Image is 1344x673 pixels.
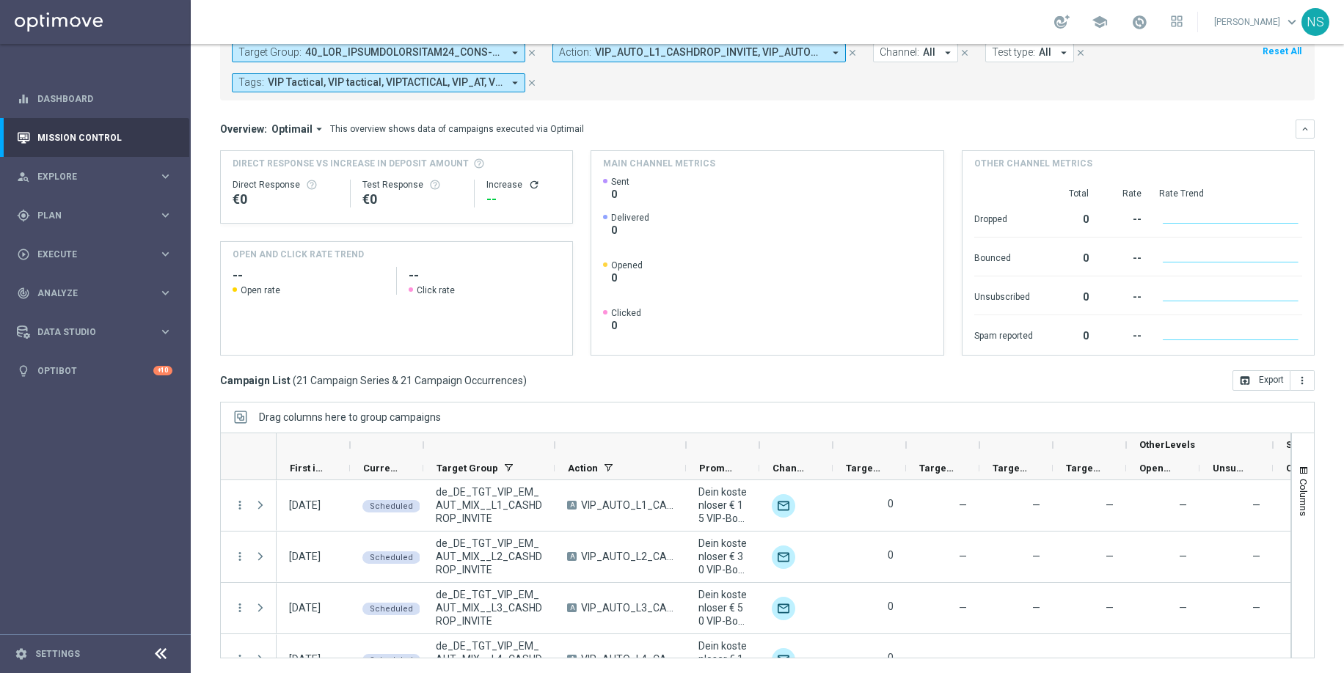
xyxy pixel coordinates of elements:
button: equalizer Dashboard [16,93,173,105]
div: Mission Control [17,118,172,157]
i: more_vert [1296,375,1308,386]
h2: -- [233,267,384,284]
img: Optimail [772,597,795,620]
span: OtherLevels [1139,439,1195,450]
span: — [1106,499,1114,511]
div: 02 Sep 2025, Tuesday [289,601,321,614]
label: 0 [888,600,894,613]
div: track_changes Analyze keyboard_arrow_right [16,287,173,299]
span: Scheduled [370,655,413,665]
div: NS [1301,8,1329,36]
div: Rate Trend [1159,188,1302,199]
a: [PERSON_NAME]keyboard_arrow_down [1213,11,1301,33]
button: close [525,75,538,91]
label: 0 [888,651,894,664]
span: Action: [559,46,591,59]
span: Dein kostenloser € 30 VIP-Bonus [698,537,747,576]
a: Dashboard [37,79,172,118]
i: arrow_drop_down [941,46,954,59]
div: Total [1051,188,1089,199]
span: Clicked [611,307,641,319]
span: — [959,602,967,614]
i: close [527,78,537,88]
span: A [567,552,577,561]
span: — [959,551,967,562]
button: lightbulb Optibot +10 [16,365,173,377]
span: Sent [611,176,629,188]
button: Optimail arrow_drop_down [267,122,330,136]
div: Bounced [974,245,1033,268]
div: Execute [17,248,158,261]
div: Increase [486,179,560,191]
span: A [567,603,577,612]
i: keyboard_arrow_right [158,247,172,261]
h2: -- [409,267,560,284]
div: 02 Sep 2025, Tuesday [289,499,321,512]
i: close [960,48,970,58]
a: Optibot [37,351,153,390]
button: Test type: All arrow_drop_down [985,43,1074,62]
span: VIP_AUTO_L3_CASHDROP_INVITE [581,601,673,614]
button: refresh [528,179,540,191]
span: — [1032,653,1040,665]
span: Opened [611,260,643,271]
div: -- [1106,245,1142,268]
span: — [959,653,967,665]
div: Explore [17,170,158,183]
span: Current Status [363,463,398,474]
multiple-options-button: Export to CSV [1232,374,1315,386]
i: keyboard_arrow_right [158,169,172,183]
button: close [525,45,538,61]
button: Action: VIP_AUTO_L1_CASHDROP_INVITE, VIP_AUTO_L2_CASHDROP_INVITE, VIP_AUTO_L3_CASHDROP_INVITE, VI... [552,43,846,62]
span: keyboard_arrow_down [1284,14,1300,30]
i: arrow_drop_down [829,46,842,59]
span: Scheduled [370,501,413,511]
i: keyboard_arrow_down [1300,124,1310,134]
span: Test type: [992,46,1035,59]
div: Plan [17,209,158,222]
img: Optimail [772,648,795,672]
span: Scheduled [370,604,413,614]
colored-tag: Scheduled [362,499,420,512]
div: Dropped [974,206,1033,229]
span: — [1252,499,1260,511]
span: Dein kostenloser € 15 VIP-Bonus [698,485,747,525]
i: close [847,48,858,58]
span: Targeted Customers [846,463,881,474]
button: Target Group: 40_LOR_IPSUMDOLORSITAM24_CONS-ADIPISC, 104743_ElitSe_Doe_TEMPO - Incidid Utlabore, ... [232,43,525,62]
div: -- [1106,206,1142,229]
span: Columns [1298,479,1310,516]
button: more_vert [233,499,246,512]
div: This overview shows data of campaigns executed via Optimail [330,122,584,136]
label: 0 [888,497,894,510]
h3: Campaign List [220,374,527,387]
span: Open rate [241,284,280,296]
div: Row Groups [259,411,441,423]
span: Data Studio [37,328,158,336]
button: person_search Explore keyboard_arrow_right [16,171,173,183]
span: First in Range [290,463,325,474]
i: more_vert [233,601,246,614]
div: Mission Control [16,132,173,144]
i: arrow_drop_down [508,76,522,89]
i: gps_fixed [17,209,30,222]
i: arrow_drop_down [1057,46,1070,59]
h4: Main channel metrics [603,157,715,170]
div: Spam reported [974,323,1033,346]
span: 0 [611,319,641,332]
div: Dashboard [17,79,172,118]
colored-tag: Scheduled [362,601,420,615]
span: Channel: [880,46,919,59]
i: arrow_drop_down [508,46,522,59]
button: Data Studio keyboard_arrow_right [16,326,173,338]
span: Target Group: [238,46,302,59]
span: — [1179,602,1187,614]
span: 00_VIP_DEPOSITBONUSVIP25_TEST-PLAYERS 190423_KenoGo_Reg_EMAIL - Balance Reminder 190423_KenoGo_Re... [305,46,503,59]
span: VIP Tactical VIP tactical VIPTACTICAL VIP_AT + 4 more [268,76,503,89]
